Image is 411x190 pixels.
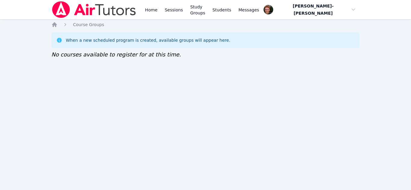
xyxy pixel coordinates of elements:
span: Messages [239,7,259,13]
nav: Breadcrumb [51,22,360,28]
span: No courses available to register for at this time. [51,51,181,58]
img: Air Tutors [51,1,137,18]
a: Course Groups [73,22,104,28]
span: Course Groups [73,22,104,27]
div: When a new scheduled program is created, available groups will appear here. [66,37,230,43]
